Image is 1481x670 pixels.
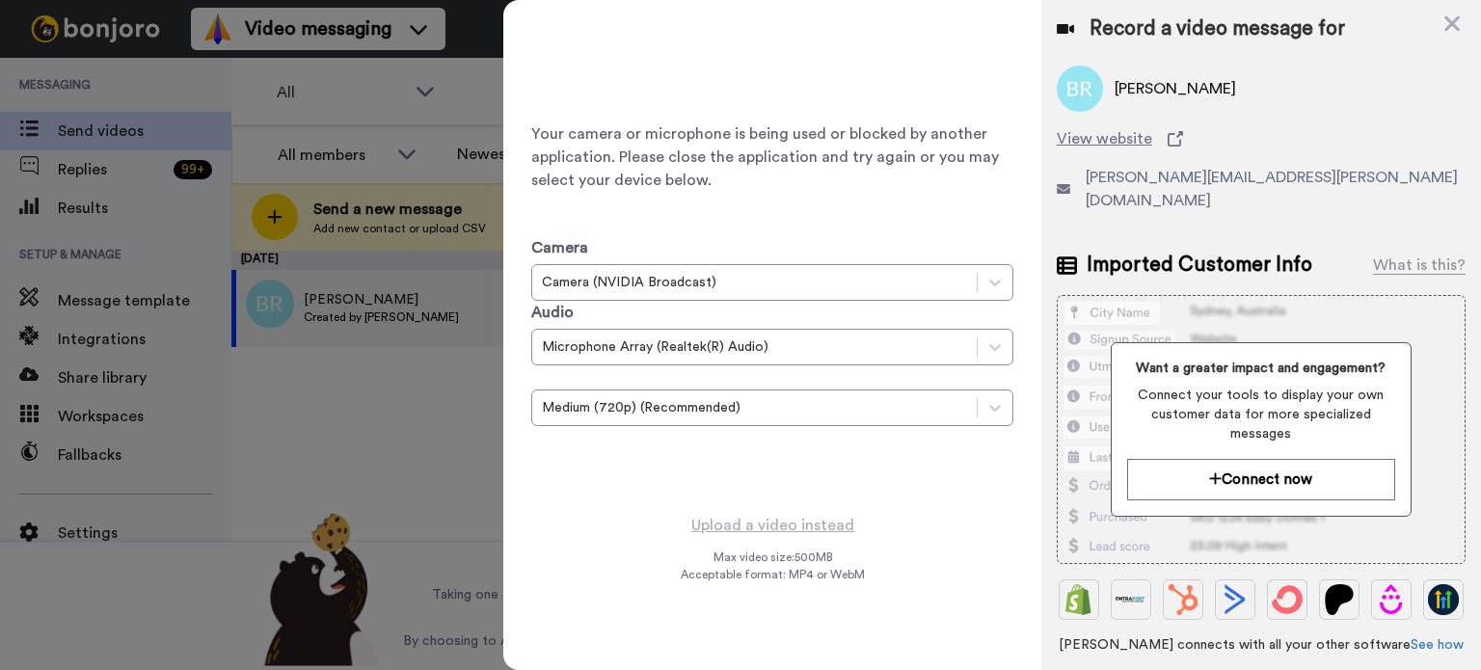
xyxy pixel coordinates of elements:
span: Max video size: 500 MB [713,549,832,565]
label: Camera [531,236,588,259]
img: GoHighLevel [1428,584,1459,615]
span: Imported Customer Info [1087,251,1312,280]
span: Connect your tools to display your own customer data for more specialized messages [1127,386,1395,443]
a: See how [1411,638,1464,652]
img: Hubspot [1168,584,1198,615]
div: Medium (720p) (Recommended) [542,398,967,417]
div: Camera (NVIDIA Broadcast) [542,273,967,292]
label: Quality [531,365,575,385]
span: View website [1057,127,1152,150]
img: Ontraport [1116,584,1146,615]
button: Connect now [1127,459,1395,500]
img: Shopify [1064,584,1094,615]
img: Drip [1376,584,1407,615]
div: Microphone Array (Realtek(R) Audio) [542,337,967,357]
label: Audio [531,301,574,324]
div: What is this? [1373,254,1466,277]
img: ActiveCampaign [1220,584,1251,615]
span: Want a greater impact and engagement? [1127,359,1395,378]
span: Acceptable format: MP4 or WebM [681,567,865,582]
img: Patreon [1324,584,1355,615]
button: Upload a video instead [686,513,860,538]
span: Your camera or microphone is being used or blocked by another application. Please close the appli... [531,122,1013,192]
img: ConvertKit [1272,584,1303,615]
span: [PERSON_NAME][EMAIL_ADDRESS][PERSON_NAME][DOMAIN_NAME] [1086,166,1466,212]
span: [PERSON_NAME] connects with all your other software [1057,635,1466,655]
a: View website [1057,127,1466,150]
